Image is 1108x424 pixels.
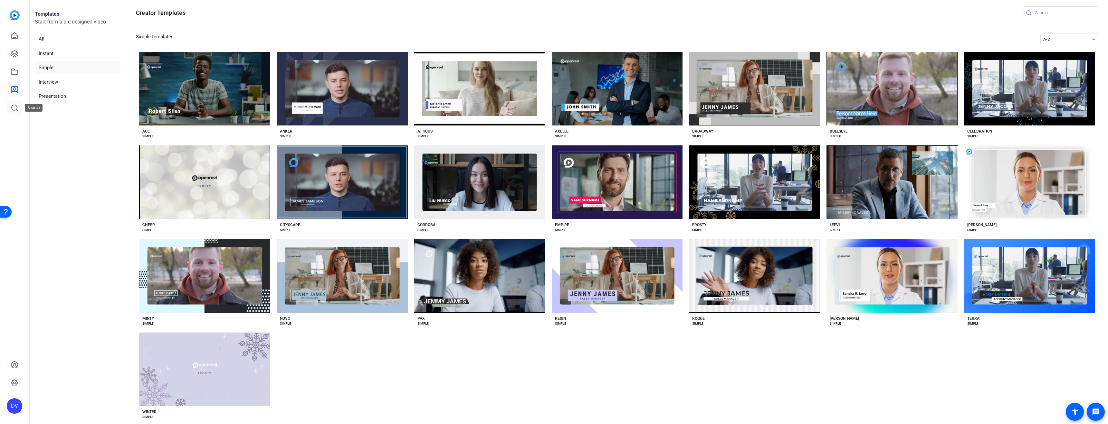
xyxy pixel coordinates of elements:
button: Template image [689,145,820,219]
button: Template image [552,145,683,219]
div: SIMPLE [142,321,154,326]
div: ATTICUS [417,129,433,134]
button: Template image [139,239,270,313]
div: CHEER [142,222,155,227]
div: SIMPLE [417,134,429,139]
div: MINTY [142,316,154,321]
div: PAX [417,316,425,321]
li: All [35,32,120,46]
h1: Creator Templates [136,9,186,17]
div: SIMPLE [555,321,566,326]
div: SIMPLE [417,321,429,326]
p: Start from a pre-designed video [35,18,120,31]
div: WINTER [142,409,157,414]
div: REIGN [555,316,566,321]
button: Template image [964,239,1095,313]
button: Template image [277,52,408,125]
button: Template image [414,239,545,313]
button: Template image [277,239,408,313]
li: Instant [35,47,120,60]
div: SIMPLE [142,227,154,233]
button: Template image [552,52,683,125]
div: SIMPLE [417,227,429,233]
div: DV [7,398,22,414]
span: A-Z [1043,37,1050,42]
div: SIMPLE [280,321,291,326]
div: [PERSON_NAME] [967,222,997,227]
button: Template image [277,145,408,219]
mat-icon: message [1092,408,1100,416]
li: Presentation [35,90,120,103]
div: SIMPLE [692,227,703,233]
button: Template image [552,239,683,313]
div: EMPIRE [555,222,569,227]
div: SIMPLE [830,227,841,233]
img: blue-gradient.svg [10,10,20,20]
button: Template image [414,52,545,125]
button: Template image [139,52,270,125]
button: Template image [689,239,820,313]
div: CORDOBA [417,222,435,227]
div: SIMPLE [280,134,291,139]
strong: Templates [35,11,59,17]
button: Template image [689,52,820,125]
div: SIMPLE [967,227,979,233]
input: Search [1035,9,1093,17]
button: Template image [964,52,1095,125]
div: SIMPLE [692,134,703,139]
div: [PERSON_NAME] [830,316,859,321]
div: BROADWAY [692,129,713,134]
button: Template image [414,145,545,219]
div: SIMPLE [967,134,979,139]
button: Template image [826,52,958,125]
li: Interview [35,76,120,89]
div: SIMPLE [967,321,979,326]
li: Simple [35,61,120,74]
div: ROGUE [692,316,705,321]
button: Template image [964,145,1095,219]
button: Template image [139,145,270,219]
div: BULLSEYE [830,129,848,134]
div: NUVO [280,316,290,321]
div: ACE [142,129,150,134]
div: SIMPLE [280,227,291,233]
h3: Simple templates [136,33,174,45]
div: SIMPLE [555,227,566,233]
div: LEEVI [830,222,840,227]
div: SIMPLE [692,321,703,326]
button: Template image [826,239,958,313]
div: SIMPLE [555,134,566,139]
div: FROSTY [692,222,706,227]
div: SIMPLE [142,134,154,139]
div: SIMPLE [142,414,154,419]
button: Template image [826,145,958,219]
div: CITYSCAPE [280,222,300,227]
div: AXELLE [555,129,568,134]
div: TERRA [967,316,979,321]
mat-icon: accessibility [1071,408,1079,416]
div: SIMPLE [830,321,841,326]
div: ANKER [280,129,292,134]
div: CELEBRATION [967,129,992,134]
button: Template image [139,333,270,406]
div: Search [25,104,43,112]
div: SIMPLE [830,134,841,139]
